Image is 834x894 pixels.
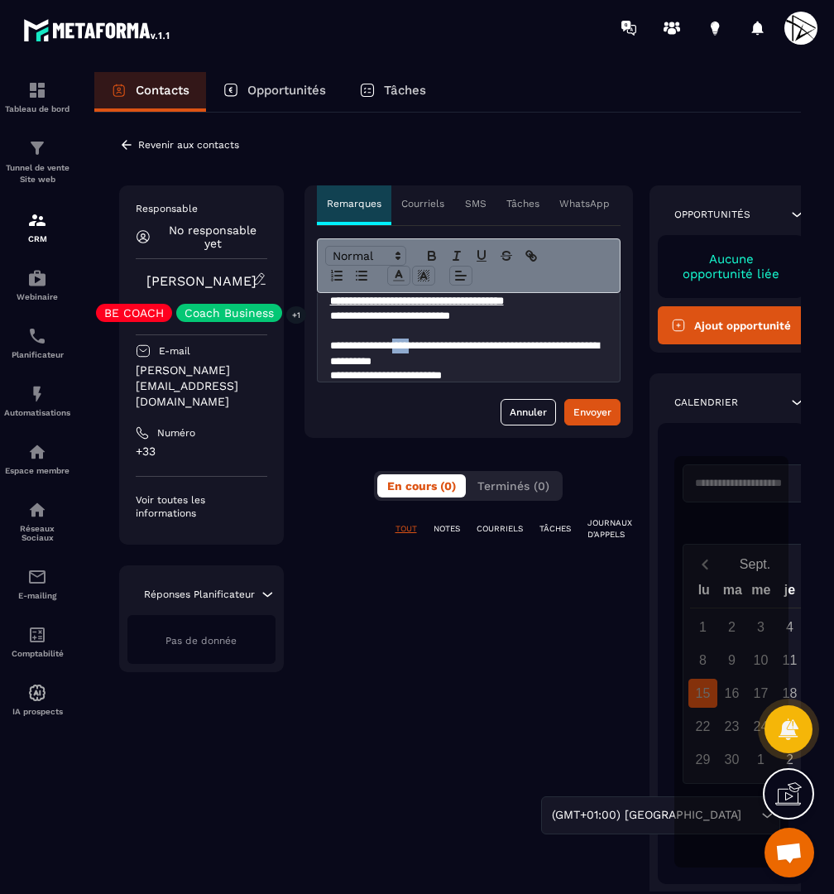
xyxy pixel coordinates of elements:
[27,384,47,404] img: automations
[27,210,47,230] img: formation
[206,72,343,112] a: Opportunités
[94,72,206,112] a: Contacts
[501,399,556,425] button: Annuler
[467,474,559,497] button: Terminés (0)
[395,523,417,535] p: TOUT
[4,591,70,600] p: E-mailing
[4,68,70,126] a: formationformationTableau de bord
[327,197,381,210] p: Remarques
[23,15,172,45] img: logo
[27,326,47,346] img: scheduler
[564,399,621,425] button: Envoyer
[4,372,70,430] a: automationsautomationsAutomatisations
[4,162,70,185] p: Tunnel de vente Site web
[573,404,611,421] div: Envoyer
[27,268,47,288] img: automations
[465,197,486,210] p: SMS
[136,493,267,520] p: Voir toutes les informations
[477,523,523,535] p: COURRIELS
[587,517,632,541] p: JOURNAUX D'APPELS
[104,307,164,319] p: BE COACH
[27,625,47,645] img: accountant
[559,197,610,210] p: WhatsApp
[4,314,70,372] a: schedulerschedulerPlanificateur
[477,479,549,493] span: Terminés (0)
[4,430,70,488] a: automationsautomationsEspace membre
[136,363,267,410] p: [PERSON_NAME][EMAIL_ADDRESS][DOMAIN_NAME]
[674,252,789,281] p: Aucune opportunité liée
[4,524,70,542] p: Réseaux Sociaux
[548,806,745,824] span: (GMT+01:00) [GEOGRAPHIC_DATA]
[4,126,70,198] a: formationformationTunnel de vente Site web
[775,646,804,675] div: 11
[165,635,237,646] span: Pas de donnée
[775,579,804,608] div: je
[146,273,256,289] a: [PERSON_NAME]
[159,223,267,250] p: No responsable yet
[4,707,70,716] p: IA prospects
[27,138,47,158] img: formation
[4,408,70,417] p: Automatisations
[4,256,70,314] a: automationsautomationsWebinaire
[4,234,70,243] p: CRM
[247,83,326,98] p: Opportunités
[434,523,460,535] p: NOTES
[541,796,780,834] div: Search for option
[674,396,738,409] p: Calendrier
[4,104,70,113] p: Tableau de bord
[4,198,70,256] a: formationformationCRM
[136,83,189,98] p: Contacts
[286,306,306,324] p: +1
[506,197,539,210] p: Tâches
[387,479,456,493] span: En cours (0)
[539,523,571,535] p: TÂCHES
[27,442,47,462] img: automations
[658,306,806,344] button: Ajout opportunité
[4,649,70,658] p: Comptabilité
[185,307,274,319] p: Coach Business
[4,613,70,670] a: accountantaccountantComptabilité
[4,350,70,359] p: Planificateur
[764,828,814,877] div: Ouvrir le chat
[4,466,70,475] p: Espace membre
[343,72,443,112] a: Tâches
[775,679,804,708] div: 18
[775,613,804,642] div: 4
[4,488,70,555] a: social-networksocial-networkRéseaux Sociaux
[157,426,195,440] p: Numéro
[384,83,426,98] p: Tâches
[27,683,47,703] img: automations
[377,474,466,497] button: En cours (0)
[159,344,190,358] p: E-mail
[4,555,70,613] a: emailemailE-mailing
[136,444,267,459] p: +33
[4,292,70,301] p: Webinaire
[27,500,47,520] img: social-network
[27,567,47,587] img: email
[136,202,267,215] p: Responsable
[401,197,444,210] p: Courriels
[27,80,47,100] img: formation
[144,588,255,601] p: Réponses Planificateur
[138,139,239,151] p: Revenir aux contacts
[674,208,750,221] p: Opportunités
